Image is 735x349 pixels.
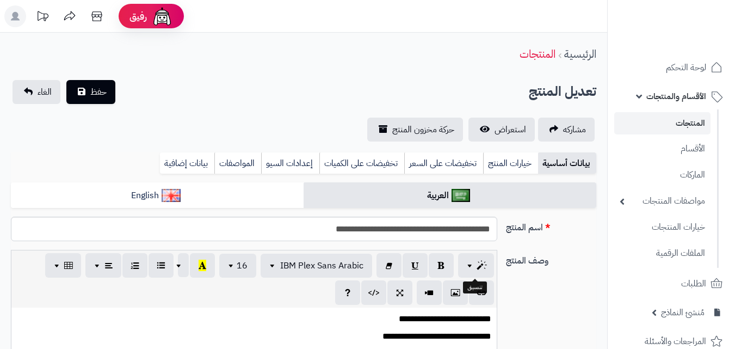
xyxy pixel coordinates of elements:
span: الطلبات [681,276,706,291]
span: المراجعات والأسئلة [645,334,706,349]
button: IBM Plex Sans Arabic [261,254,372,278]
span: مشاركه [563,123,586,136]
a: لوحة التحكم [614,54,728,81]
span: الغاء [38,85,52,99]
img: العربية [452,189,471,202]
label: وصف المنتج [502,250,601,267]
label: اسم المنتج [502,217,601,234]
h2: تعديل المنتج [529,81,596,103]
a: تخفيضات على السعر [404,152,483,174]
a: حركة مخزون المنتج [367,118,463,142]
a: الأقسام [614,137,711,161]
span: الأقسام والمنتجات [646,89,706,104]
a: بيانات إضافية [160,152,214,174]
a: المواصفات [214,152,261,174]
span: مُنشئ النماذج [661,305,705,320]
a: خيارات المنتج [483,152,538,174]
span: حفظ [90,85,107,99]
a: مشاركه [538,118,595,142]
button: 16 [219,254,256,278]
a: الرئيسية [564,46,596,62]
a: إعدادات السيو [261,152,319,174]
img: ai-face.png [151,5,173,27]
a: تحديثات المنصة [29,5,56,30]
a: مواصفات المنتجات [614,189,711,213]
a: الغاء [13,80,60,104]
a: بيانات أساسية [538,152,596,174]
a: الملفات الرقمية [614,242,711,265]
a: الطلبات [614,271,728,297]
img: English [162,189,181,202]
a: تخفيضات على الكميات [319,152,404,174]
span: IBM Plex Sans Arabic [280,259,363,272]
a: المنتجات [520,46,555,62]
img: logo-2.png [661,30,725,53]
div: تنسيق [463,281,487,293]
a: المنتجات [614,112,711,134]
span: 16 [237,259,248,272]
span: رفيق [129,10,147,23]
span: لوحة التحكم [666,60,706,75]
button: حفظ [66,80,115,104]
a: خيارات المنتجات [614,216,711,239]
span: استعراض [495,123,526,136]
a: English [11,182,304,209]
a: استعراض [468,118,535,142]
span: حركة مخزون المنتج [392,123,454,136]
a: العربية [304,182,596,209]
a: الماركات [614,163,711,187]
